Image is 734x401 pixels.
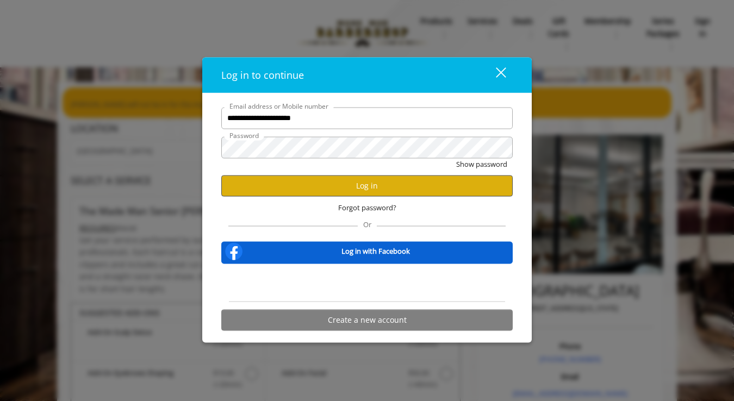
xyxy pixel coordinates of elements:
input: Password [221,136,513,158]
button: Create a new account [221,309,513,330]
span: Forgot password? [338,202,396,213]
button: Log in [221,175,513,196]
button: close dialog [476,64,513,86]
button: Show password [456,158,507,170]
img: facebook-logo [223,240,245,262]
div: close dialog [483,67,505,83]
input: Email address or Mobile number [221,107,513,129]
label: Email address or Mobile number [224,101,334,111]
span: Log in to continue [221,68,304,81]
span: Or [358,219,377,229]
iframe: Sign in with Google Button [312,271,422,295]
b: Log in with Facebook [341,246,410,257]
label: Password [224,130,264,140]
